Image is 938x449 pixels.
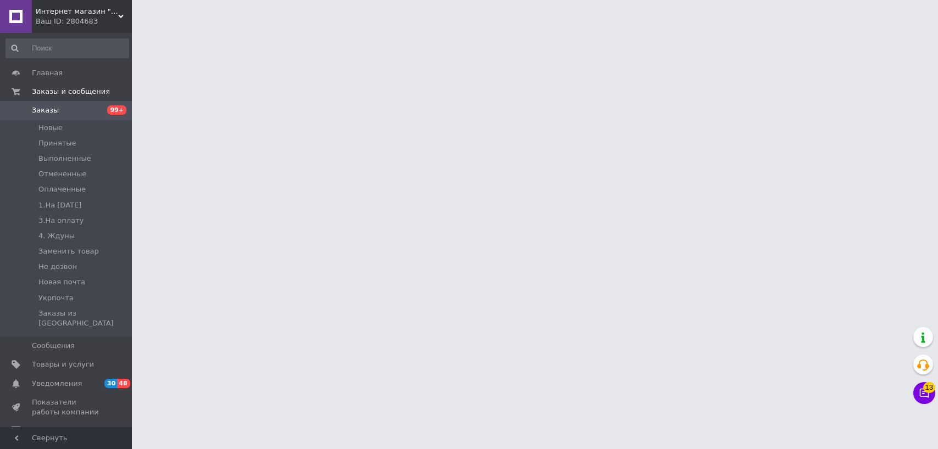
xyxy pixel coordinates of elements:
[32,426,61,436] span: Отзывы
[913,382,935,404] button: Чат с покупателем13
[38,231,75,241] span: 4. Ждуны
[38,216,84,226] span: 3.На оплату
[32,379,82,389] span: Уведомления
[32,87,110,97] span: Заказы и сообщения
[104,379,117,388] span: 30
[107,105,126,115] span: 99+
[38,123,63,133] span: Новые
[32,341,75,351] span: Сообщения
[38,262,77,272] span: Не дозвон
[38,154,91,164] span: Выполненные
[38,293,74,303] span: Укрпочта
[32,397,102,417] span: Показатели работы компании
[36,7,118,16] span: Интернет магазин "Rungoods"
[32,68,63,78] span: Главная
[38,308,128,328] span: Заказы из [GEOGRAPHIC_DATA]
[5,38,129,58] input: Поиск
[38,277,85,287] span: Новая почта
[36,16,132,26] div: Ваш ID: 2804683
[923,380,935,391] span: 13
[32,105,59,115] span: Заказы
[32,360,94,369] span: Товары и услуги
[38,200,81,210] span: 1.На [DATE]
[38,138,76,148] span: Принятые
[38,184,86,194] span: Оплаченные
[38,246,99,256] span: Заменить товар
[38,169,86,179] span: Отмененные
[117,379,130,388] span: 48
